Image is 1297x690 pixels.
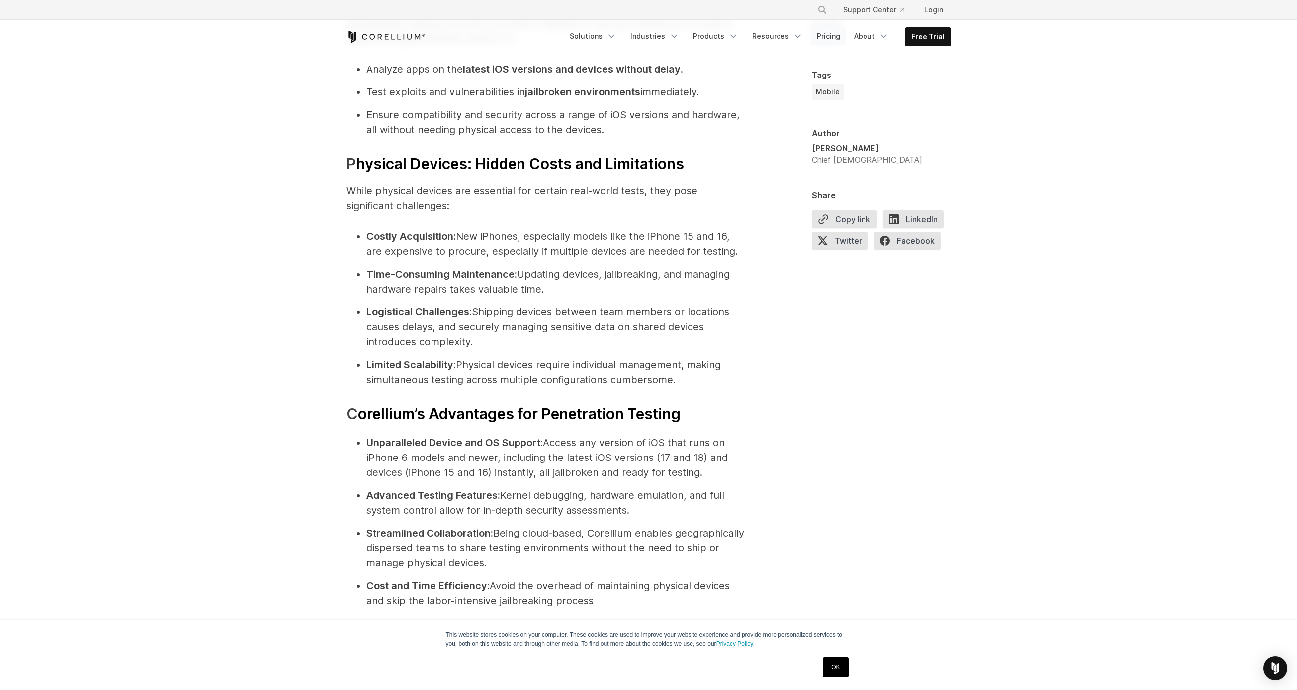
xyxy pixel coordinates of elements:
a: Support Center [835,1,912,19]
strong: jailbroken environments [525,86,640,98]
a: Industries [624,27,685,45]
div: [PERSON_NAME] [812,142,922,154]
li: Physical devices require individual management, making simultaneous testing across multiple confi... [366,357,744,387]
div: Author [812,128,951,138]
li: New iPhones, especially models like the iPhone 15 and 16, are expensive to procure, especially if... [366,229,744,259]
a: Products [687,27,744,45]
strong: Cost and Time Efficiency: [366,580,490,592]
li: Test exploits and vulnerabilities in immediately. [366,84,744,99]
strong: Snapshots and Rollbacks: [366,617,489,629]
div: Navigation Menu [805,1,951,19]
strong: Advanced Testing Features: [366,489,500,501]
span: Mobile [816,87,840,97]
li: Kernel debugging, hardware emulation, and full system control allow for in-depth security assessm... [366,488,744,518]
strong: Limited Scalability: [366,359,456,371]
div: Share [812,190,951,200]
li: Ensure compatibility and security across a range of iOS versions and hardware, all without needin... [366,107,744,137]
button: Copy link [812,210,877,228]
a: Corellium Home [346,31,426,43]
a: Pricing [811,27,846,45]
a: Resources [746,27,809,45]
div: Open Intercom Messenger [1263,656,1287,680]
li: Avoid the overhead of maintaining physical devices and skip the labor-intensive jailbreaking process [366,578,744,608]
span: LinkedIn [883,210,944,228]
div: Chief [DEMOGRAPHIC_DATA] [812,154,922,166]
strong: Unparalleled Device and OS Support: [366,437,543,449]
li: Shipping devices between team members or locations causes delays, and securely managing sensitive... [366,305,744,349]
span: Facebook [874,232,941,250]
a: Free Trial [905,28,951,46]
li: Being cloud-based, Corellium enables geographically dispersed teams to share testing environments... [366,526,744,570]
p: While physical devices are essential for certain real-world tests, they pose significant challenges: [346,183,744,213]
span: orellium’s Advantages for Penetration Testing [358,405,681,423]
a: LinkedIn [883,210,950,232]
a: Twitter [812,232,874,254]
button: Search [813,1,831,19]
a: Mobile [812,84,844,100]
a: About [848,27,895,45]
h3: P [346,153,744,175]
strong: Time-Consuming Maintenance: [366,268,517,280]
a: Solutions [564,27,622,45]
strong: Streamlined Collaboration: [366,527,493,539]
a: Facebook [874,232,947,254]
li: Access any version of iOS that runs on iPhone 6 models and newer, including the latest iOS versio... [366,435,744,480]
span: hysical Devices: Hidden Costs and Limitations [356,155,684,173]
a: Login [916,1,951,19]
li: Quickly save and restore device states to streamline iterative testing workflows. [366,616,744,646]
div: Navigation Menu [564,27,951,46]
a: OK [823,657,848,677]
li: Updating devices, jailbreaking, and managing hardware repairs takes valuable time. [366,267,744,297]
div: Tags [812,70,951,80]
p: This website stores cookies on your computer. These cookies are used to improve your website expe... [446,630,852,648]
a: Privacy Policy. [716,640,755,647]
span: Twitter [812,232,868,250]
strong: Costly Acquisition: [366,230,456,242]
strong: Logistical Challenges: [366,306,472,318]
h3: C [346,403,744,425]
li: Analyze apps on the . [366,62,744,77]
strong: latest iOS versions and devices without delay [463,63,681,75]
